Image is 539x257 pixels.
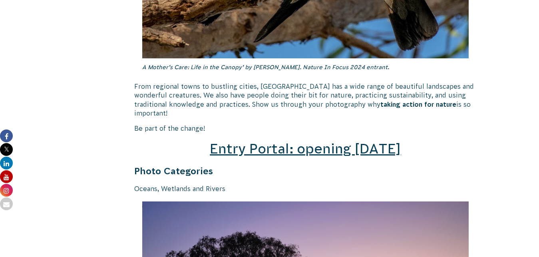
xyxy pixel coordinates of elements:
[134,166,213,176] strong: Photo Categories
[134,124,477,133] p: Be part of the change!
[210,141,401,156] a: Entry Portal: opening [DATE]
[380,101,456,108] strong: taking action for nature
[134,184,477,193] p: Oceans, Wetlands and Rivers
[142,64,389,70] em: A Mother’s Care: Life in the Canopy’ by [PERSON_NAME]. Nature In Focus 2024 entrant.
[134,82,477,118] p: From regional towns to bustling cities, [GEOGRAPHIC_DATA] has a wide range of beautiful landscape...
